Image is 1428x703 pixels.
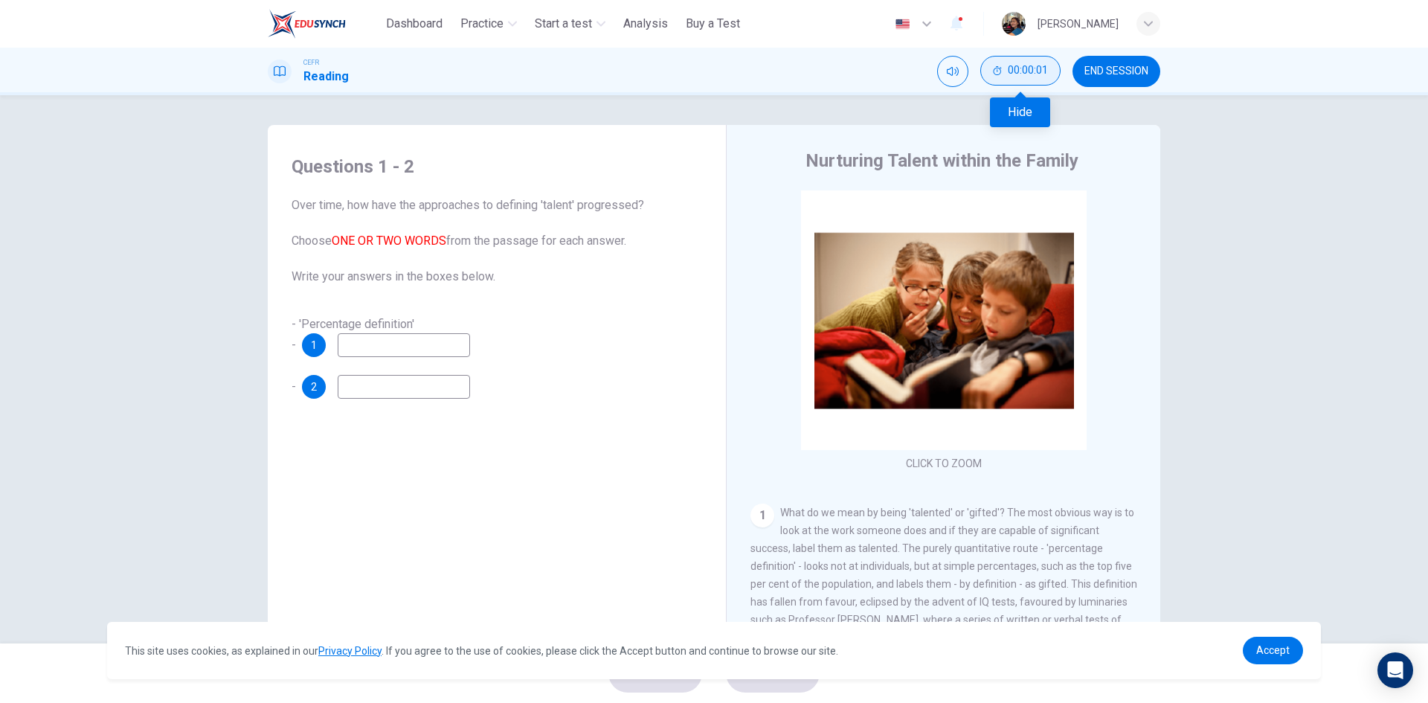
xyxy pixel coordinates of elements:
[460,15,504,33] span: Practice
[617,10,674,37] button: Analysis
[1243,637,1303,664] a: dismiss cookie message
[311,340,317,350] span: 1
[990,97,1050,127] div: Hide
[750,507,1137,643] span: What do we mean by being 'talented' or 'gifted'? The most obvious way is to look at the work some...
[107,622,1321,679] div: cookieconsent
[805,149,1078,173] h4: Nurturing Talent within the Family
[623,15,668,33] span: Analysis
[686,15,740,33] span: Buy a Test
[125,645,838,657] span: This site uses cookies, as explained in our . If you agree to the use of cookies, please click th...
[292,155,702,179] h4: Questions 1 - 2
[980,56,1061,87] div: Hide
[454,10,523,37] button: Practice
[311,382,317,392] span: 2
[318,645,382,657] a: Privacy Policy
[1377,652,1413,688] div: Open Intercom Messenger
[1256,644,1290,656] span: Accept
[1038,15,1119,33] div: [PERSON_NAME]
[680,10,746,37] button: Buy a Test
[529,10,611,37] button: Start a test
[535,15,592,33] span: Start a test
[303,57,319,68] span: CEFR
[893,19,912,30] img: en
[380,10,448,37] button: Dashboard
[268,9,380,39] a: ELTC logo
[268,9,346,39] img: ELTC logo
[332,234,446,248] font: ONE OR TWO WORDS
[303,68,349,86] h1: Reading
[1002,12,1026,36] img: Profile picture
[292,317,414,352] span: - 'Percentage definition' -
[750,504,774,527] div: 1
[292,379,296,394] span: -
[1008,65,1048,77] span: 00:00:01
[1084,65,1148,77] span: END SESSION
[292,196,702,286] span: Over time, how have the approaches to defining 'talent' progressed? Choose from the passage for e...
[1072,56,1160,87] button: END SESSION
[386,15,443,33] span: Dashboard
[937,56,968,87] div: Mute
[980,56,1061,86] button: 00:00:01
